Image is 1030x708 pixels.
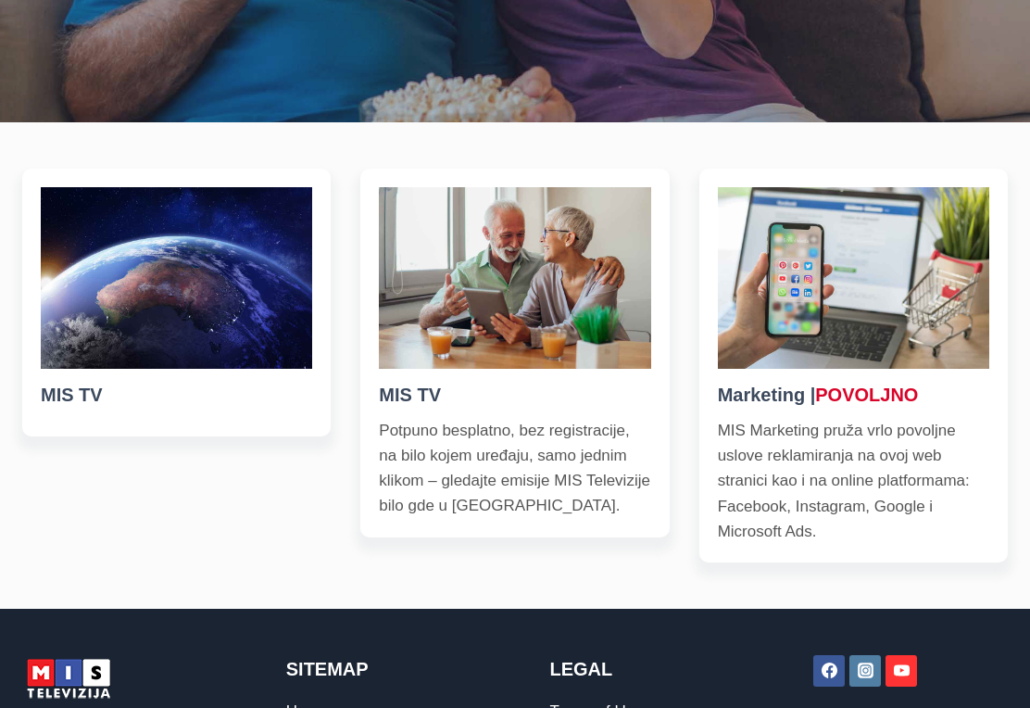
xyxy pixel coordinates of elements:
h2: Legal [550,655,745,683]
h5: MIS TV [379,381,650,409]
h5: Marketing | [718,381,989,409]
a: Marketing |POVOLJNOMIS Marketing pruža vrlo povoljne uslove reklamiranja na ovoj web stranici kao... [699,169,1008,563]
red: POVOLJNO [815,385,918,405]
a: Facebook [813,655,845,687]
p: MIS Marketing pruža vrlo povoljne uslove reklamiranja na ovoj web stranici kao i na online platfo... [718,418,989,544]
h5: MIS TV [41,381,312,409]
p: Potpuno besplatno, bez registracije, na bilo kojem uređaju, samo jednim klikom – gledajte emisije... [379,418,650,519]
a: YouTube [886,655,917,687]
a: Instagram [849,655,881,687]
a: MIS TVPotpuno besplatno, bez registracije, na bilo kojem uređaju, samo jednim klikom – gledajte e... [360,169,669,537]
h2: Sitemap [286,655,481,683]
